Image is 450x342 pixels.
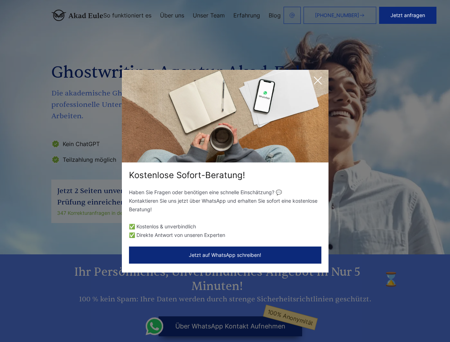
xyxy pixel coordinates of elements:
[304,7,376,24] a: [PHONE_NUMBER]
[129,231,321,239] li: ✅ Direkte Antwort von unseren Experten
[129,188,321,214] p: Haben Sie Fragen oder benötigen eine schnelle Einschätzung? 💬 Kontaktieren Sie uns jetzt über Wha...
[379,7,436,24] button: Jetzt anfragen
[122,170,329,181] div: Kostenlose Sofort-Beratung!
[103,12,151,18] a: So funktioniert es
[129,222,321,231] li: ✅ Kostenlos & unverbindlich
[122,70,329,162] img: exit
[160,12,184,18] a: Über uns
[315,12,359,18] span: [PHONE_NUMBER]
[193,12,225,18] a: Unser Team
[289,12,295,18] img: email
[129,247,321,264] button: Jetzt auf WhatsApp schreiben!
[233,12,260,18] a: Erfahrung
[269,12,281,18] a: Blog
[51,10,103,21] img: logo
